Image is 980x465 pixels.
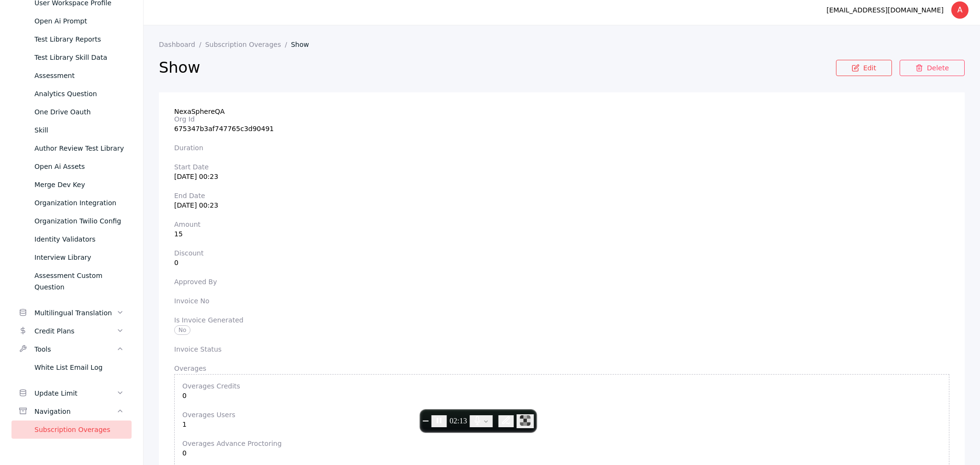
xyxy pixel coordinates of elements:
[34,406,116,417] div: Navigation
[11,421,132,439] a: Subscription Overages
[291,41,317,48] a: Show
[900,60,965,76] a: Delete
[174,249,949,257] label: Discount
[11,121,132,139] a: Skill
[174,221,949,238] section: 15
[11,85,132,103] a: Analytics Question
[174,115,949,123] label: Org Id
[174,115,949,133] section: 675347b3af747765c3d90491
[182,411,941,428] section: 1
[174,365,949,372] label: Overages
[34,70,124,81] div: Assessment
[11,66,132,85] a: Assessment
[836,60,892,76] a: Edit
[174,192,949,199] label: End Date
[182,440,941,457] section: 0
[826,4,944,16] div: [EMAIL_ADDRESS][DOMAIN_NAME]
[11,266,132,296] a: Assessment Custom Question
[34,233,124,245] div: Identity Validators
[11,248,132,266] a: Interview Library
[182,382,941,399] section: 0
[11,176,132,194] a: Merge Dev Key
[11,12,132,30] a: Open Ai Prompt
[159,41,205,48] a: Dashboard
[34,387,116,399] div: Update Limit
[182,382,941,390] label: Overages Credits
[174,316,949,324] label: Is Invoice Generated
[34,106,124,118] div: One Drive Oauth
[174,144,949,152] label: Duration
[11,157,132,176] a: Open Ai Assets
[34,179,124,190] div: Merge Dev Key
[174,192,949,209] section: [DATE] 00:23
[182,440,941,447] label: Overages Advance Proctoring
[34,270,124,293] div: Assessment Custom Question
[174,249,949,266] section: 0
[182,411,941,419] label: Overages Users
[34,124,124,136] div: Skill
[34,307,116,319] div: Multilingual Translation
[34,15,124,27] div: Open Ai Prompt
[34,161,124,172] div: Open Ai Assets
[34,197,124,209] div: Organization Integration
[174,221,949,228] label: Amount
[34,215,124,227] div: Organization Twilio Config
[34,343,116,355] div: Tools
[11,48,132,66] a: Test Library Skill Data
[174,278,949,286] label: Approved By
[11,230,132,248] a: Identity Validators
[34,143,124,154] div: Author Review Test Library
[34,52,124,63] div: Test Library Skill Data
[11,212,132,230] a: Organization Twilio Config
[174,163,949,180] section: [DATE] 00:23
[11,194,132,212] a: Organization Integration
[11,103,132,121] a: One Drive Oauth
[11,139,132,157] a: Author Review Test Library
[34,252,124,263] div: Interview Library
[951,1,969,19] div: A
[174,297,949,305] label: Invoice No
[174,345,949,353] label: Invoice Status
[174,163,949,171] label: Start Date
[159,58,836,77] h2: Show
[34,33,124,45] div: Test Library Reports
[34,362,124,373] div: White List Email Log
[174,108,225,115] span: NexaSphereQA
[34,88,124,100] div: Analytics Question
[34,325,116,337] div: Credit Plans
[34,424,124,435] div: Subscription Overages
[11,30,132,48] a: Test Library Reports
[174,325,190,335] span: No
[205,41,291,48] a: Subscription Overages
[11,358,132,376] a: White List Email Log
